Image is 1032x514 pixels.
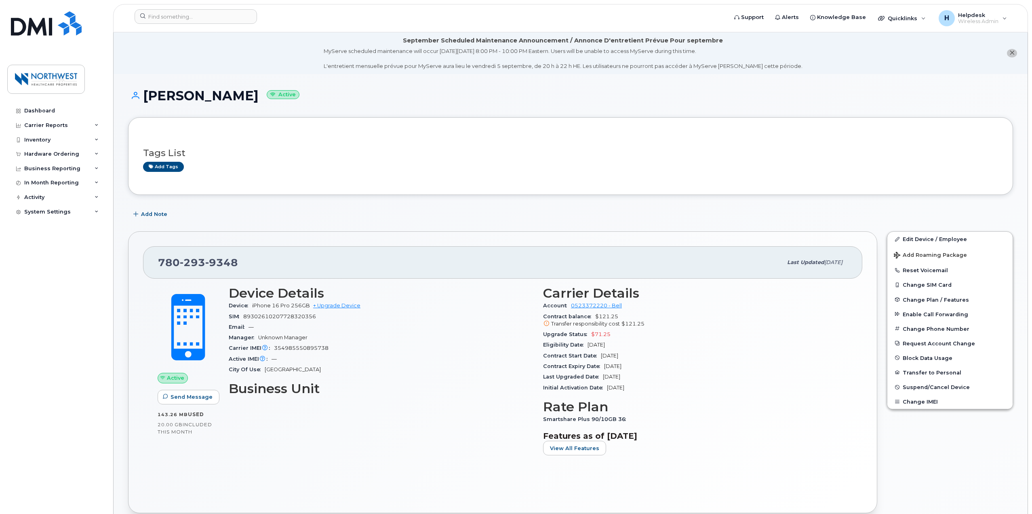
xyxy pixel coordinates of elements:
button: Add Roaming Package [887,246,1013,263]
span: [DATE] [824,259,842,265]
a: + Upgrade Device [313,302,360,309]
span: Suspend/Cancel Device [903,384,970,390]
span: 293 [180,256,205,269]
button: Change IMEI [887,394,1013,409]
h1: [PERSON_NAME] [128,89,1013,103]
span: Eligibility Date [543,342,588,348]
span: Contract Expiry Date [543,363,604,369]
span: Active [167,374,184,382]
button: Change Plan / Features [887,292,1013,307]
h3: Tags List [143,148,998,158]
span: $121.25 [543,313,848,328]
button: View All Features [543,441,606,455]
span: City Of Use [229,366,265,372]
span: 9348 [205,256,238,269]
button: Block Data Usage [887,351,1013,365]
span: Unknown Manager [258,334,307,341]
h3: Carrier Details [543,286,848,300]
span: used [188,411,204,417]
span: — [272,356,277,362]
span: — [249,324,254,330]
span: $121.25 [621,321,644,327]
span: Last Upgraded Date [543,374,603,380]
button: Send Message [158,390,219,404]
span: [DATE] [588,342,605,348]
span: Upgrade Status [543,331,591,337]
button: Transfer to Personal [887,365,1013,380]
span: Contract Start Date [543,353,601,359]
span: Email [229,324,249,330]
button: Change SIM Card [887,277,1013,292]
span: Contract balance [543,313,595,319]
span: [GEOGRAPHIC_DATA] [265,366,321,372]
span: Account [543,302,571,309]
span: [DATE] [601,353,618,359]
h3: Business Unit [229,381,533,396]
button: Add Note [128,207,174,222]
button: Request Account Change [887,336,1013,351]
h3: Device Details [229,286,533,300]
span: Initial Activation Date [543,385,607,391]
button: Suspend/Cancel Device [887,380,1013,394]
span: 143.26 MB [158,412,188,417]
span: View All Features [550,444,599,452]
span: 20.00 GB [158,422,183,427]
span: $71.25 [591,331,611,337]
div: MyServe scheduled maintenance will occur [DATE][DATE] 8:00 PM - 10:00 PM Eastern. Users will be u... [324,47,802,70]
h3: Rate Plan [543,400,848,414]
span: 780 [158,256,238,269]
span: Change Plan / Features [903,296,969,302]
span: [DATE] [607,385,624,391]
button: close notification [1007,49,1017,57]
button: Reset Voicemail [887,263,1013,277]
button: Enable Call Forwarding [887,307,1013,322]
span: 89302610207728320356 [243,313,316,319]
button: Change Phone Number [887,322,1013,336]
a: 0523372220 - Bell [571,302,622,309]
span: iPhone 16 Pro 256GB [252,302,310,309]
span: [DATE] [604,363,621,369]
a: Add tags [143,162,184,172]
span: Smartshare Plus 90/10GB 36 [543,416,630,422]
a: Edit Device / Employee [887,232,1013,246]
span: Device [229,302,252,309]
span: Enable Call Forwarding [903,311,968,317]
span: Carrier IMEI [229,345,274,351]
span: Manager [229,334,258,341]
span: Add Roaming Package [894,252,967,260]
span: Last updated [787,259,824,265]
span: [DATE] [603,374,620,380]
span: Send Message [171,393,213,401]
span: Add Note [141,210,167,218]
span: Transfer responsibility cost [551,321,620,327]
small: Active [267,90,299,99]
div: September Scheduled Maintenance Announcement / Annonce D'entretient Prévue Pour septembre [403,36,723,45]
span: SIM [229,313,243,319]
span: 354985550895738 [274,345,329,351]
span: Active IMEI [229,356,272,362]
h3: Features as of [DATE] [543,431,848,441]
span: included this month [158,421,212,435]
